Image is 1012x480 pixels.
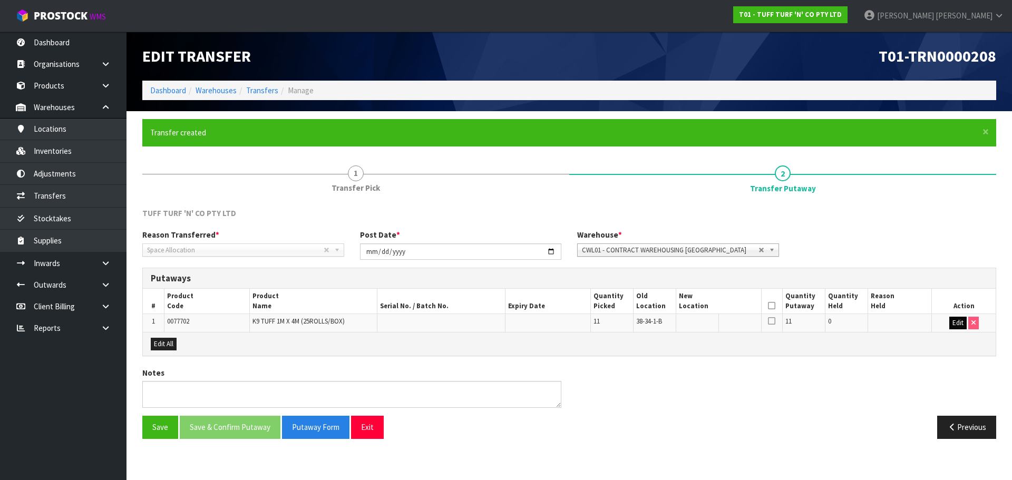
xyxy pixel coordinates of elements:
[249,289,377,314] th: Product Name
[142,200,996,447] span: Transfer Putaway
[142,46,251,66] span: Edit Transfer
[360,243,562,260] input: Post Date
[151,273,988,283] h3: Putaways
[949,317,967,329] button: Edit
[152,317,155,326] span: 1
[360,229,400,240] label: Post Date
[775,165,791,181] span: 2
[151,338,177,350] button: Edit All
[196,85,237,95] a: Warehouses
[252,317,345,326] span: K9 TUFF 1M X 4M (25ROLLS/BOX)
[288,85,314,95] span: Manage
[34,9,87,23] span: ProStock
[167,317,189,326] span: 0077702
[142,367,164,378] label: Notes
[348,165,364,181] span: 1
[868,289,931,314] th: Reason Held
[593,317,600,326] span: 11
[377,289,505,314] th: Serial No. / Batch No.
[90,12,106,22] small: WMS
[785,317,792,326] span: 11
[750,183,816,194] span: Transfer Putaway
[936,11,992,21] span: [PERSON_NAME]
[782,289,825,314] th: Quantity Putaway
[282,416,349,438] button: Putaway Form
[733,6,848,23] a: T01 - TUFF TURF 'N' CO PTY LTD
[142,416,178,438] button: Save
[982,124,989,139] span: ×
[142,208,236,218] span: TUFF TURF 'N' CO PTY LTD
[150,128,206,138] span: Transfer created
[292,422,339,432] span: Putaway Form
[142,229,219,240] label: Reason Transferred
[582,244,758,257] span: CWL01 - CONTRACT WAREHOUSING [GEOGRAPHIC_DATA]
[150,85,186,95] a: Dashboard
[180,416,280,438] button: Save & Confirm Putaway
[143,289,164,314] th: #
[739,10,842,19] strong: T01 - TUFF TURF 'N' CO PTY LTD
[147,244,324,257] span: Space Allocation
[636,317,662,326] span: 38-34-1-B
[16,9,29,22] img: cube-alt.png
[932,289,996,314] th: Action
[590,289,633,314] th: Quantity Picked
[164,289,249,314] th: Product Code
[877,11,934,21] span: [PERSON_NAME]
[825,289,868,314] th: Quantity Held
[332,182,380,193] span: Transfer Pick
[246,85,278,95] a: Transfers
[676,289,761,314] th: New Location
[828,317,831,326] span: 0
[505,289,591,314] th: Expiry Date
[879,46,996,66] span: T01-TRN0000208
[577,229,622,240] label: Warehouse
[351,416,384,438] button: Exit
[633,289,676,314] th: Old Location
[937,416,996,438] button: Previous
